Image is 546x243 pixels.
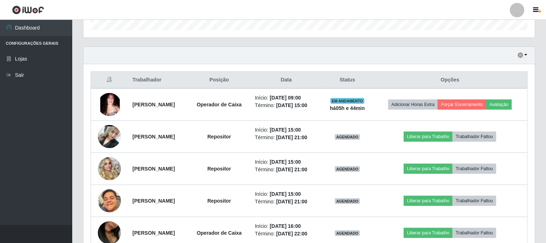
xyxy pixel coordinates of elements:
[255,198,318,206] li: Término:
[98,111,121,162] img: 1755712424414.jpeg
[255,230,318,238] li: Término:
[133,102,175,107] strong: [PERSON_NAME]
[255,222,318,230] li: Início:
[276,167,307,172] time: [DATE] 21:00
[335,166,360,172] span: AGENDADO
[486,100,512,110] button: Avaliação
[335,230,360,236] span: AGENDADO
[207,198,231,204] strong: Repositor
[255,158,318,166] li: Início:
[12,5,44,14] img: CoreUI Logo
[255,166,318,173] li: Término:
[452,196,496,206] button: Trabalhador Faltou
[207,166,231,172] strong: Repositor
[197,230,242,236] strong: Operador de Caixa
[270,223,301,229] time: [DATE] 16:00
[128,72,188,89] th: Trabalhador
[255,126,318,134] li: Início:
[276,199,307,204] time: [DATE] 21:00
[133,134,175,140] strong: [PERSON_NAME]
[335,134,360,140] span: AGENDADO
[133,198,175,204] strong: [PERSON_NAME]
[255,102,318,109] li: Término:
[270,191,301,197] time: [DATE] 15:00
[98,93,121,116] img: 1742864590571.jpeg
[133,166,175,172] strong: [PERSON_NAME]
[276,134,307,140] time: [DATE] 21:00
[404,132,452,142] button: Liberar para Trabalho
[373,72,527,89] th: Opções
[404,164,452,174] button: Liberar para Trabalho
[188,72,251,89] th: Posição
[251,72,322,89] th: Data
[133,230,175,236] strong: [PERSON_NAME]
[98,148,121,189] img: 1754687333670.jpeg
[270,127,301,133] time: [DATE] 15:00
[270,95,301,101] time: [DATE] 09:00
[276,231,307,237] time: [DATE] 22:00
[452,228,496,238] button: Trabalhador Faltou
[330,98,365,104] span: EM ANDAMENTO
[197,102,242,107] strong: Operador de Caixa
[404,228,452,238] button: Liberar para Trabalho
[255,94,318,102] li: Início:
[255,190,318,198] li: Início:
[438,100,486,110] button: Forçar Encerramento
[330,105,365,111] strong: há 05 h e 44 min
[452,164,496,174] button: Trabalhador Faltou
[207,134,231,140] strong: Repositor
[322,72,373,89] th: Status
[388,100,438,110] button: Adicionar Horas Extra
[404,196,452,206] button: Liberar para Trabalho
[276,102,307,108] time: [DATE] 15:00
[452,132,496,142] button: Trabalhador Faltou
[255,134,318,141] li: Término:
[335,198,360,204] span: AGENDADO
[270,159,301,165] time: [DATE] 15:00
[98,176,121,226] img: 1757510123956.jpeg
